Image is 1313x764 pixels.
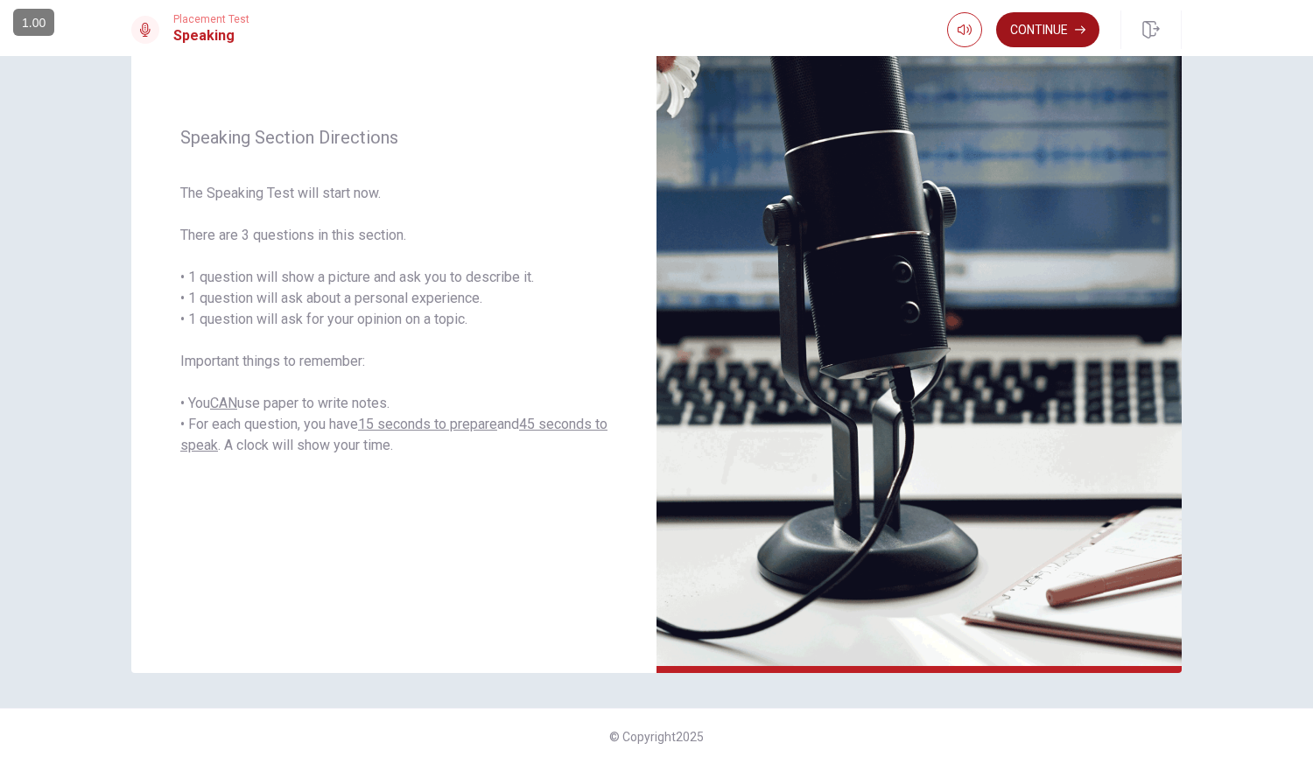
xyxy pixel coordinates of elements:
[180,127,607,148] span: Speaking Section Directions
[210,395,237,411] u: CAN
[609,730,704,744] span: © Copyright 2025
[173,13,249,25] span: Placement Test
[358,416,497,432] u: 15 seconds to prepare
[173,25,249,46] h1: Speaking
[996,12,1099,47] button: Continue
[180,183,607,456] span: The Speaking Test will start now. There are 3 questions in this section. • 1 question will show a...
